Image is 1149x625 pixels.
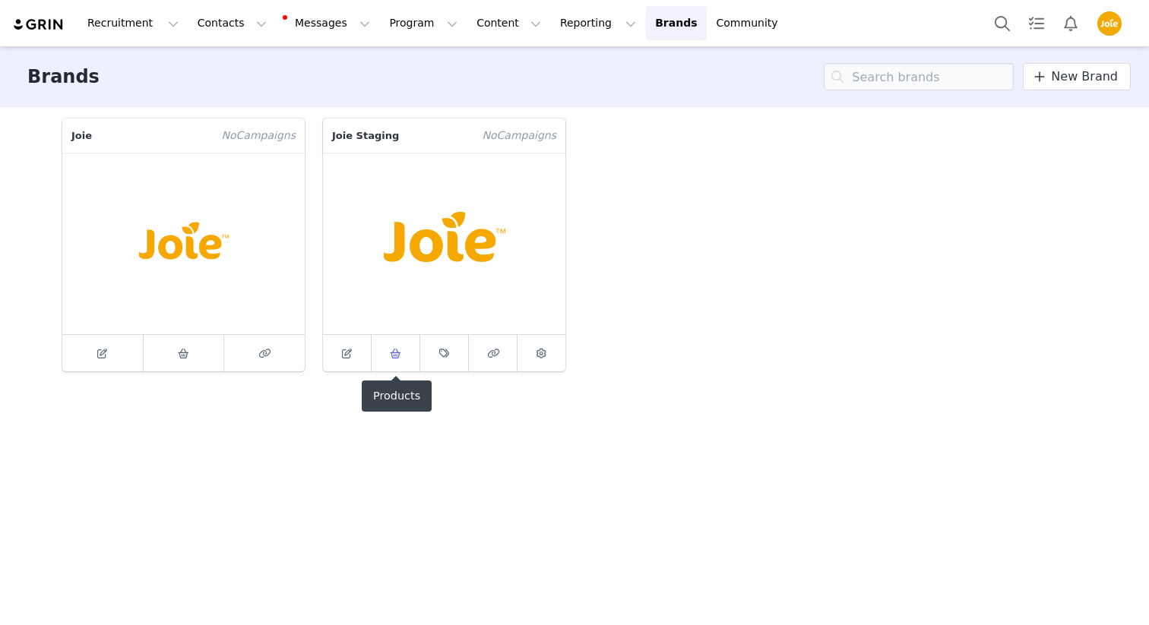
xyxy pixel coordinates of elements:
span: s [290,128,296,144]
a: Community [707,6,794,40]
span: Campaign [213,118,305,153]
button: Profile [1088,11,1137,36]
div: Products [362,380,432,412]
span: s [551,128,556,144]
p: Joie Staging [323,118,473,153]
span: New Brand [1051,68,1118,86]
a: New Brand [1023,63,1131,90]
img: grin logo [12,17,65,32]
a: Brands [646,6,706,40]
h3: Brands [27,63,100,90]
button: Notifications [1054,6,1087,40]
input: Search brands [824,63,1014,90]
img: 5b0b357a-b854-4254-898b-24d7b5f63a62.png [1097,11,1122,36]
button: Recruitment [78,6,188,40]
span: No [483,128,497,144]
button: Messages [277,6,379,40]
button: Content [467,6,550,40]
span: Campaign [473,118,565,153]
button: Program [380,6,467,40]
p: Joie [62,118,213,153]
a: Tasks [1020,6,1053,40]
span: No [222,128,236,144]
button: Reporting [551,6,645,40]
button: Search [986,6,1019,40]
button: Contacts [188,6,276,40]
